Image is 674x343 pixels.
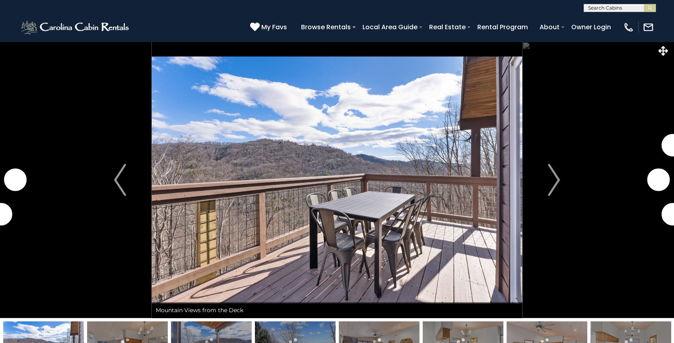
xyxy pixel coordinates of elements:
button: Previous [88,42,152,318]
img: phone-regular-white.png [623,22,634,33]
a: Local Area Guide [358,20,422,34]
img: White-1-2.png [20,19,131,35]
a: Real Estate [425,20,470,34]
a: Browse Rentals [297,20,355,34]
a: About [536,20,564,34]
div: Mountain Views from the Deck [152,302,522,318]
img: arrow [114,164,126,196]
img: arrow [548,164,560,196]
a: My Favs [250,22,289,32]
button: Next [522,42,586,318]
span: My Favs [261,22,287,32]
a: Rental Program [473,20,532,34]
img: mail-regular-white.png [643,22,654,33]
a: Owner Login [567,20,615,34]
